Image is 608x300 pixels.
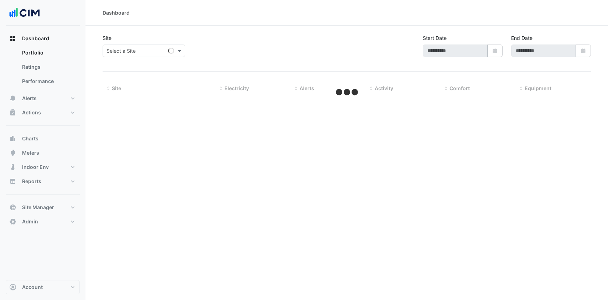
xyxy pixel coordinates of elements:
app-icon: Reports [9,178,16,185]
app-icon: Dashboard [9,35,16,42]
span: Equipment [525,85,551,91]
span: Comfort [449,85,470,91]
span: Alerts [22,95,37,102]
app-icon: Admin [9,218,16,225]
app-icon: Meters [9,149,16,156]
span: Electricity [224,85,249,91]
label: Start Date [423,34,447,42]
a: Ratings [16,60,80,74]
div: Dashboard [6,46,80,91]
button: Reports [6,174,80,188]
span: Site [112,85,121,91]
span: Charts [22,135,38,142]
app-icon: Charts [9,135,16,142]
span: Alerts [300,85,314,91]
span: Activity [375,85,393,91]
span: Actions [22,109,41,116]
button: Dashboard [6,31,80,46]
button: Alerts [6,91,80,105]
app-icon: Actions [9,109,16,116]
span: Admin [22,218,38,225]
button: Admin [6,214,80,229]
a: Portfolio [16,46,80,60]
span: Dashboard [22,35,49,42]
button: Account [6,280,80,294]
span: Reports [22,178,41,185]
button: Indoor Env [6,160,80,174]
span: Indoor Env [22,164,49,171]
app-icon: Indoor Env [9,164,16,171]
label: Site [103,34,111,42]
div: Dashboard [103,9,130,16]
button: Site Manager [6,200,80,214]
span: Account [22,284,43,291]
span: Meters [22,149,39,156]
label: End Date [511,34,532,42]
img: Company Logo [9,6,41,20]
button: Meters [6,146,80,160]
app-icon: Alerts [9,95,16,102]
button: Charts [6,131,80,146]
span: Site Manager [22,204,54,211]
button: Actions [6,105,80,120]
a: Performance [16,74,80,88]
app-icon: Site Manager [9,204,16,211]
